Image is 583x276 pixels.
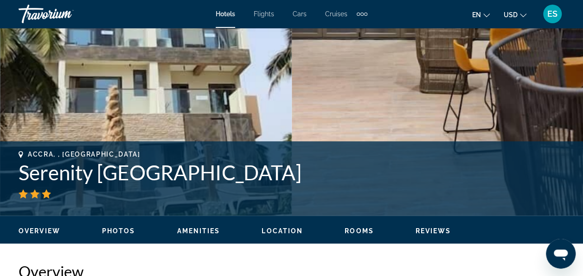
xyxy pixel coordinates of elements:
[540,4,564,24] button: User Menu
[504,8,526,21] button: Change currency
[19,227,60,235] button: Overview
[177,227,220,235] span: Amenities
[345,227,374,235] button: Rooms
[216,10,235,18] a: Hotels
[19,160,564,184] h1: Serenity [GEOGRAPHIC_DATA]
[262,227,303,235] span: Location
[254,10,274,18] a: Flights
[102,227,135,235] span: Photos
[28,151,141,158] span: Accra, , [GEOGRAPHIC_DATA]
[416,227,451,235] span: Reviews
[504,11,518,19] span: USD
[472,8,490,21] button: Change language
[547,9,557,19] span: ES
[293,10,307,18] a: Cars
[416,227,451,235] button: Reviews
[546,239,576,269] iframe: Button to launch messaging window
[472,11,481,19] span: en
[345,227,374,235] span: Rooms
[19,227,60,235] span: Overview
[102,227,135,235] button: Photos
[357,7,367,21] button: Extra navigation items
[262,227,303,235] button: Location
[19,2,111,26] a: Travorium
[325,10,347,18] a: Cruises
[177,227,220,235] button: Amenities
